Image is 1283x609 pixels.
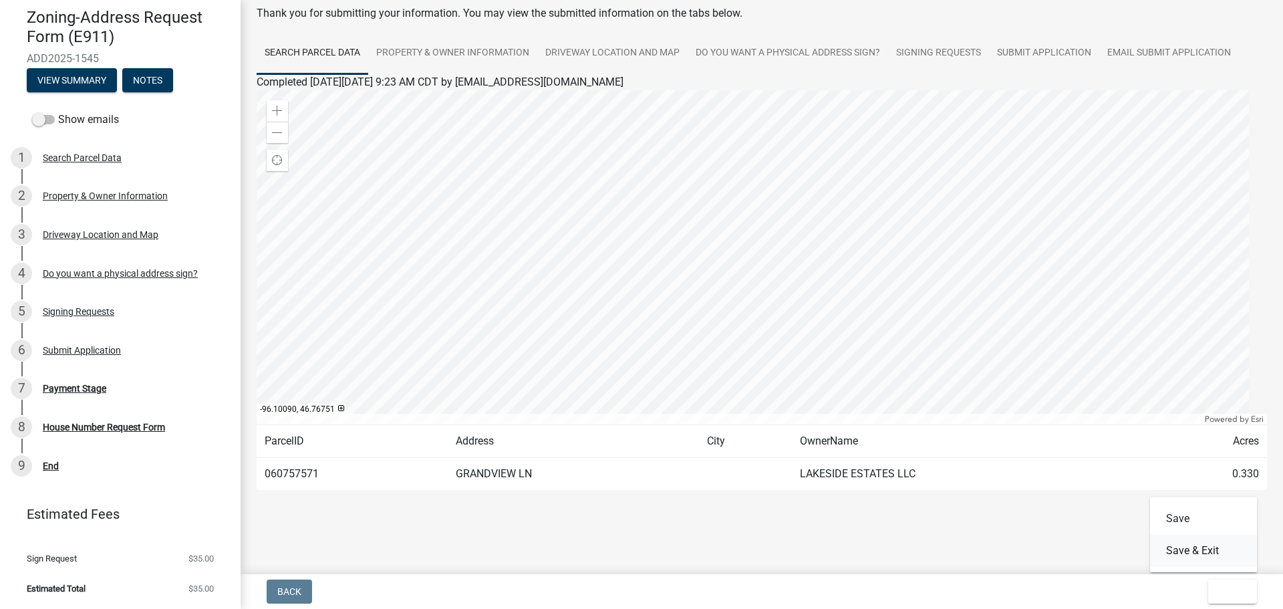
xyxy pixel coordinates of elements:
div: 7 [11,378,32,399]
span: Estimated Total [27,584,86,593]
td: Address [448,425,699,458]
div: Signing Requests [43,307,114,316]
h4: Zoning-Address Request Form (E911) [27,8,230,47]
div: Zoom out [267,122,288,143]
td: City [699,425,792,458]
label: Show emails [32,112,119,128]
div: 8 [11,416,32,438]
div: Thank you for submitting your information. You may view the submitted information on the tabs below. [257,5,1267,21]
span: Exit [1219,586,1238,597]
button: Save & Exit [1150,535,1257,567]
div: Do you want a physical address sign? [43,269,198,278]
div: Find my location [267,150,288,171]
div: House Number Request Form [43,422,165,432]
button: Notes [122,68,173,92]
div: 1 [11,147,32,168]
button: Back [267,580,312,604]
div: Submit Application [43,346,121,355]
td: 060757571 [257,458,448,491]
a: Property & Owner Information [368,32,537,75]
span: $35.00 [188,554,214,563]
td: 0.330 [1151,458,1267,491]
span: Sign Request [27,554,77,563]
div: Exit [1150,497,1257,572]
a: Search Parcel Data [257,32,368,75]
td: LAKESIDE ESTATES LLC [792,458,1151,491]
div: End [43,461,59,471]
div: Zoom in [267,100,288,122]
wm-modal-confirm: Notes [122,76,173,86]
div: Search Parcel Data [43,153,122,162]
button: View Summary [27,68,117,92]
span: $35.00 [188,584,214,593]
div: 6 [11,340,32,361]
a: Email Submit Application [1099,32,1239,75]
a: Driveway Location and Map [537,32,688,75]
td: GRANDVIEW LN [448,458,699,491]
div: Payment Stage [43,384,106,393]
a: Submit Application [989,32,1099,75]
div: 4 [11,263,32,284]
div: 5 [11,301,32,322]
a: Do you want a physical address sign? [688,32,888,75]
div: 9 [11,455,32,477]
a: Esri [1251,414,1264,424]
button: Exit [1208,580,1257,604]
div: Powered by [1201,414,1267,424]
td: ParcelID [257,425,448,458]
div: 2 [11,185,32,207]
wm-modal-confirm: Summary [27,76,117,86]
div: Property & Owner Information [43,191,168,201]
div: 3 [11,224,32,245]
button: Save [1150,503,1257,535]
span: Completed [DATE][DATE] 9:23 AM CDT by [EMAIL_ADDRESS][DOMAIN_NAME] [257,76,623,88]
td: OwnerName [792,425,1151,458]
div: Driveway Location and Map [43,230,158,239]
span: Back [277,586,301,597]
span: ADD2025-1545 [27,52,214,65]
a: Signing Requests [888,32,989,75]
a: Estimated Fees [11,501,219,527]
td: Acres [1151,425,1267,458]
